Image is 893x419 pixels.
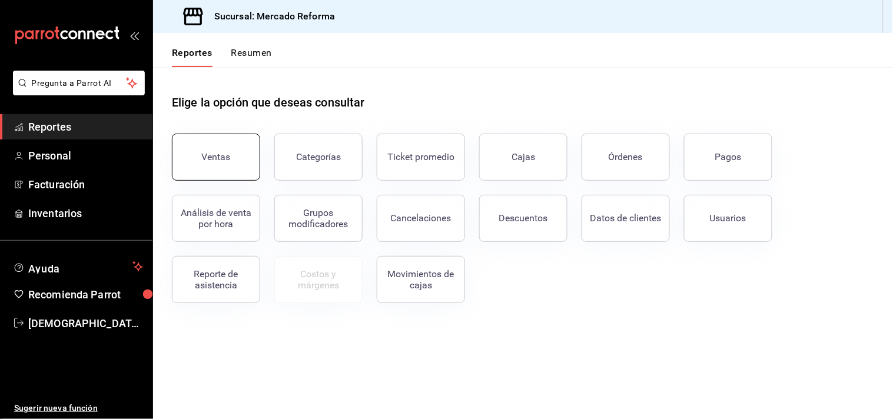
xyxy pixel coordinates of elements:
button: Reporte de asistencia [172,256,260,303]
button: Categorías [274,134,363,181]
div: Descuentos [499,212,548,224]
div: Reporte de asistencia [180,268,253,291]
span: Sugerir nueva función [14,402,143,414]
span: [DEMOGRAPHIC_DATA] De la [PERSON_NAME] [28,315,143,331]
div: Usuarios [710,212,746,224]
div: Movimientos de cajas [384,268,457,291]
h3: Sucursal: Mercado Reforma [205,9,335,24]
div: navigation tabs [172,47,272,67]
button: Grupos modificadores [274,195,363,242]
div: Ventas [202,151,231,162]
span: Ayuda [28,260,128,274]
span: Inventarios [28,205,143,221]
span: Recomienda Parrot [28,287,143,302]
span: Pregunta a Parrot AI [32,77,127,89]
button: Movimientos de cajas [377,256,465,303]
button: Ticket promedio [377,134,465,181]
h1: Elige la opción que deseas consultar [172,94,365,111]
div: Cajas [512,151,535,162]
div: Órdenes [609,151,643,162]
button: Cajas [479,134,567,181]
button: Datos de clientes [582,195,670,242]
button: Resumen [231,47,272,67]
div: Ticket promedio [387,151,454,162]
div: Datos de clientes [590,212,662,224]
button: Ventas [172,134,260,181]
span: Personal [28,148,143,164]
button: Reportes [172,47,213,67]
div: Costos y márgenes [282,268,355,291]
button: Cancelaciones [377,195,465,242]
div: Pagos [715,151,742,162]
span: Reportes [28,119,143,135]
button: Órdenes [582,134,670,181]
div: Análisis de venta por hora [180,207,253,230]
button: Análisis de venta por hora [172,195,260,242]
button: Descuentos [479,195,567,242]
div: Grupos modificadores [282,207,355,230]
div: Categorías [296,151,341,162]
button: Pagos [684,134,772,181]
button: open_drawer_menu [130,31,139,40]
div: Cancelaciones [391,212,452,224]
button: Usuarios [684,195,772,242]
span: Facturación [28,177,143,192]
a: Pregunta a Parrot AI [8,85,145,98]
button: Contrata inventarios para ver este reporte [274,256,363,303]
button: Pregunta a Parrot AI [13,71,145,95]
